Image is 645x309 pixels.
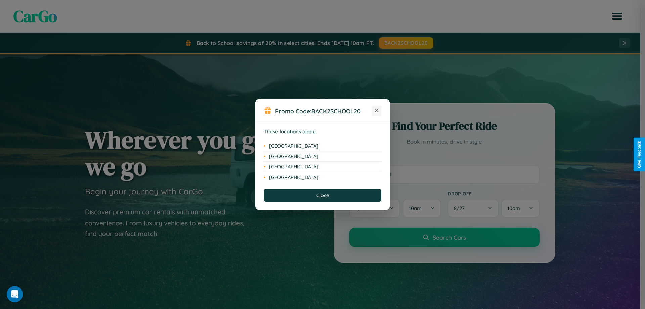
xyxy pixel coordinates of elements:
[264,141,381,151] li: [GEOGRAPHIC_DATA]
[264,189,381,202] button: Close
[637,141,642,168] div: Give Feedback
[264,162,381,172] li: [GEOGRAPHIC_DATA]
[264,151,381,162] li: [GEOGRAPHIC_DATA]
[264,128,317,135] strong: These locations apply:
[7,286,23,302] div: Open Intercom Messenger
[311,107,361,115] b: BACK2SCHOOL20
[275,107,372,115] h3: Promo Code:
[264,172,381,182] li: [GEOGRAPHIC_DATA]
